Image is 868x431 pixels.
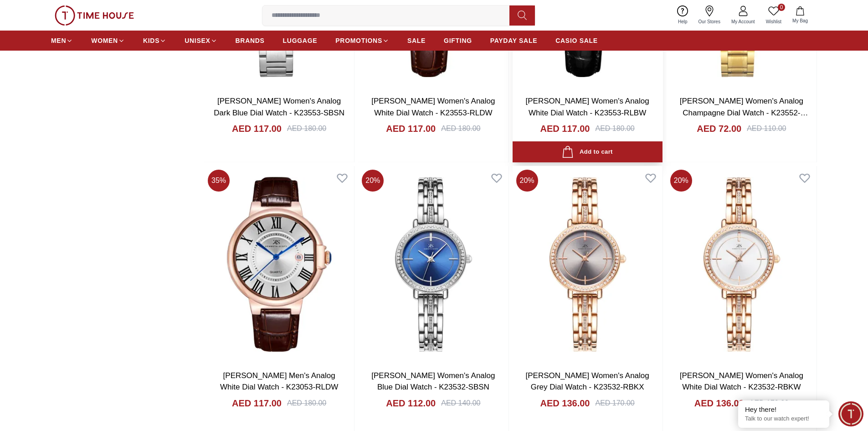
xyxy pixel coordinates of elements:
[490,36,537,45] span: PAYDAY SALE
[204,166,354,362] img: Kenneth Scott Men's Analog White Dial Watch - K23053-RLDW
[525,97,649,117] a: [PERSON_NAME] Women's Analog White Dial Watch - K23553-RLBW
[232,122,282,135] h4: AED 117.00
[562,146,612,158] div: Add to cart
[595,123,634,134] div: AED 180.00
[185,36,210,45] span: UNISEX
[143,32,166,49] a: KIDS
[441,123,480,134] div: AED 180.00
[236,32,265,49] a: BRANDS
[750,398,789,409] div: AED 170.00
[540,122,590,135] h4: AED 117.00
[185,32,217,49] a: UNISEX
[762,18,785,25] span: Wishlist
[674,18,691,25] span: Help
[695,18,724,25] span: Our Stores
[693,4,726,27] a: Our Stores
[214,97,344,117] a: [PERSON_NAME] Women's Analog Dark Blue Dial Watch - K23553-SBSN
[386,122,436,135] h4: AED 117.00
[680,371,803,392] a: [PERSON_NAME] Women's Analog White Dial Watch - K23532-RBKW
[407,32,426,49] a: SALE
[283,36,318,45] span: LUGGAGE
[335,36,382,45] span: PROMOTIONS
[407,36,426,45] span: SALE
[444,36,472,45] span: GIFTING
[220,371,338,392] a: [PERSON_NAME] Men's Analog White Dial Watch - K23053-RLDW
[595,398,634,409] div: AED 170.00
[236,36,265,45] span: BRANDS
[697,122,741,135] h4: AED 72.00
[51,32,73,49] a: MEN
[55,5,134,26] img: ...
[513,166,663,362] img: Kenneth Scott Women's Analog Grey Dial Watch - K23532-RBKX
[232,397,282,410] h4: AED 117.00
[51,36,66,45] span: MEN
[91,36,118,45] span: WOMEN
[555,32,598,49] a: CASIO SALE
[787,5,813,26] button: My Bag
[143,36,159,45] span: KIDS
[287,398,326,409] div: AED 180.00
[540,397,590,410] h4: AED 136.00
[513,141,663,163] button: Add to cart
[747,123,786,134] div: AED 110.00
[91,32,125,49] a: WOMEN
[667,166,817,362] img: Kenneth Scott Women's Analog White Dial Watch - K23532-RBKW
[490,32,537,49] a: PAYDAY SALE
[728,18,759,25] span: My Account
[358,166,508,362] img: Kenneth Scott Women's Analog Blue Dial Watch - K23532-SBSN
[287,123,326,134] div: AED 180.00
[778,4,785,11] span: 0
[441,398,480,409] div: AED 140.00
[335,32,389,49] a: PROMOTIONS
[745,405,822,414] div: Hey there!
[760,4,787,27] a: 0Wishlist
[208,170,230,192] span: 35 %
[371,97,495,117] a: [PERSON_NAME] Women's Analog White Dial Watch - K23553-RLDW
[444,32,472,49] a: GIFTING
[555,36,598,45] span: CASIO SALE
[838,401,863,426] div: Chat Widget
[789,17,812,24] span: My Bag
[516,170,538,192] span: 20 %
[371,371,495,392] a: [PERSON_NAME] Women's Analog Blue Dial Watch - K23532-SBSN
[694,397,744,410] h4: AED 136.00
[680,97,808,129] a: [PERSON_NAME] Women's Analog Champagne Dial Watch - K23552-GBGC
[386,397,436,410] h4: AED 112.00
[283,32,318,49] a: LUGGAGE
[362,170,384,192] span: 20 %
[745,415,822,423] p: Talk to our watch expert!
[670,170,692,192] span: 20 %
[525,371,649,392] a: [PERSON_NAME] Women's Analog Grey Dial Watch - K23532-RBKX
[673,4,693,27] a: Help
